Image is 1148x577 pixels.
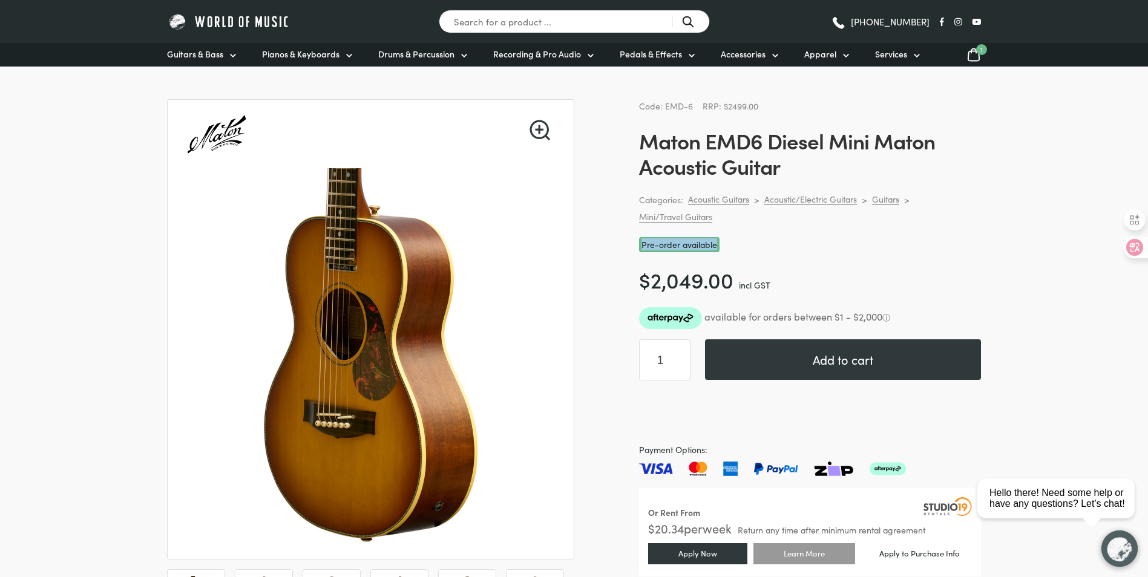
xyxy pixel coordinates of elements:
[639,461,906,476] img: Pay with Master card, Visa, American Express and Paypal
[648,506,700,520] div: Or Rent From
[262,48,339,60] span: Pianos & Keyboards
[620,48,682,60] span: Pedals & Effects
[639,395,981,428] iframe: PayPal
[862,194,867,205] div: >
[721,48,766,60] span: Accessories
[378,48,454,60] span: Drums & Percussion
[639,443,981,457] span: Payment Options:
[639,264,651,294] span: $
[831,13,930,31] a: [PHONE_NUMBER]
[703,100,758,112] span: RRP: $2499.00
[904,194,910,205] div: >
[639,193,683,207] span: Categories:
[648,520,684,536] span: $ 20.34
[861,544,978,562] a: Apply to Purchase Info
[804,48,836,60] span: Apparel
[754,194,759,205] div: >
[973,444,1148,577] iframe: Chat with our support team
[739,279,770,291] span: incl GST
[639,211,712,223] a: Mini/Travel Guitars
[648,543,747,564] a: Apply Now
[167,48,223,60] span: Guitars & Bass
[753,543,855,564] a: Learn More
[923,497,972,515] img: Studio19 Rentals
[639,237,720,252] span: Pre-order available
[738,526,925,534] span: Return any time after minimum rental agreement
[684,520,732,536] span: per week
[688,194,749,205] a: Acoustic Guitars
[639,339,690,380] input: Product quantity
[439,10,710,33] input: Search for a product ...
[764,194,857,205] a: Acoustic/Electric Guitars
[639,128,981,178] h1: Maton EMD6 Diesel Mini Maton Acoustic Guitar
[705,339,981,380] button: Add to cart
[530,120,550,140] a: View full-screen image gallery
[875,48,907,60] span: Services
[182,100,251,169] img: Maton
[493,48,581,60] span: Recording & Pro Audio
[851,17,930,26] span: [PHONE_NUMBER]
[976,44,987,55] span: 1
[639,100,693,112] span: Code: EMD-6
[639,264,733,294] bdi: 2,049.00
[872,194,899,205] a: Guitars
[167,12,291,31] img: World of Music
